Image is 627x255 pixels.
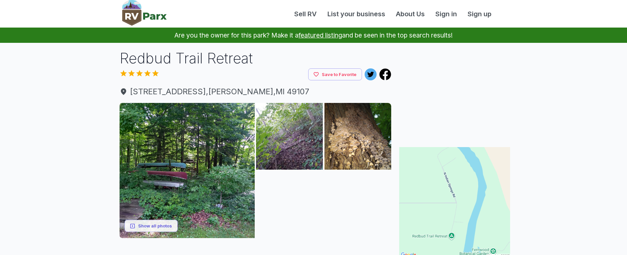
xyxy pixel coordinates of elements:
span: [STREET_ADDRESS] , [PERSON_NAME] , MI 49107 [120,86,391,98]
a: Sign in [430,9,462,19]
a: featured listing [299,31,342,39]
img: AAcXr8peViuiid6nI9e-qppgXO0knwm9HivheFenpMCZZXLNXFrwA5jwSLfjO-s26TsMAxtJUM-IqY6L7obgkz8tHAo9vYnaT... [324,103,391,170]
iframe: Advertisement [399,48,510,131]
h1: Redbud Trail Retreat [120,48,391,68]
a: About Us [391,9,430,19]
a: Sign up [462,9,497,19]
img: AAcXr8orXRvK48iPR0s72MwmXgcxnrCF2peNh9gyAcTlFEbcIETbrNPrnCbGDdmp41T05IMbDDZ_DakOuycD6z-fo804kq73P... [324,171,391,238]
img: AAcXr8oL4TXBGiiICMeU-L9P76ZgEhl_JDD0rcFRYMxpMeLy1bZVLCreYBdlz5DWiXzfD2qzjS0YuThPhxxP8dHz_8cLC0u3R... [256,171,323,238]
button: Save to Favorite [308,68,362,81]
a: Sell RV [289,9,322,19]
img: AAcXr8o9pSfisPsezsLAOxmKDddSAikz7YclzRgFJr06ljmsFEgv78N4KjbMMqNpnlot1aXCq7rzom3QQ14NEwRkgDJASErik... [120,103,255,238]
button: Show all photos [125,220,178,232]
p: Are you the owner for this park? Make it a and be seen in the top search results! [8,28,619,43]
img: AAcXr8rVthMVVJQ6o0Gumo94M-lz1DosBZYGEMK4R20XURJgwPtirZ5M2obnIgfL-_WalgcNx8iX9Ihueppb1bshySMLY9QQ9... [256,103,323,170]
a: List your business [322,9,391,19]
a: [STREET_ADDRESS],[PERSON_NAME],MI 49107 [120,86,391,98]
